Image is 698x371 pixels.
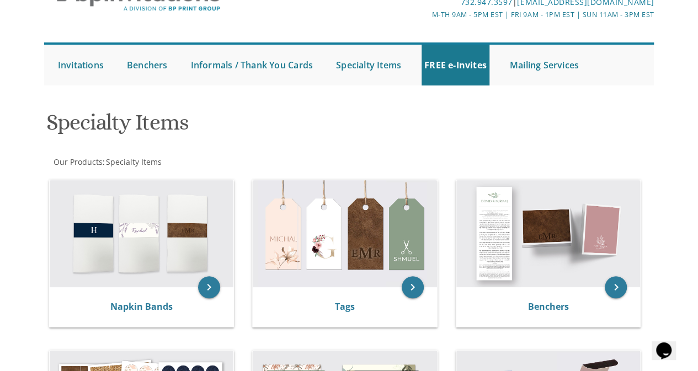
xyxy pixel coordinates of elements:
[422,45,489,85] a: FREE e-Invites
[52,157,103,167] a: Our Products
[55,45,106,85] a: Invitations
[507,45,582,85] a: Mailing Services
[456,180,641,288] img: Benchers
[105,157,162,167] a: Specialty Items
[652,327,687,360] iframe: chat widget
[124,45,170,85] a: Benchers
[188,45,316,85] a: Informals / Thank You Cards
[335,300,355,313] a: Tags
[110,300,173,313] a: Napkin Bands
[198,276,220,298] a: keyboard_arrow_right
[50,180,234,288] img: Napkin Bands
[44,157,349,168] div: :
[605,276,627,298] a: keyboard_arrow_right
[253,180,437,288] img: Tags
[46,110,445,143] h1: Specialty Items
[248,9,654,20] div: M-Th 9am - 5pm EST | Fri 9am - 1pm EST | Sun 11am - 3pm EST
[528,300,569,313] a: Benchers
[402,276,424,298] a: keyboard_arrow_right
[333,45,404,85] a: Specialty Items
[106,157,162,167] span: Specialty Items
